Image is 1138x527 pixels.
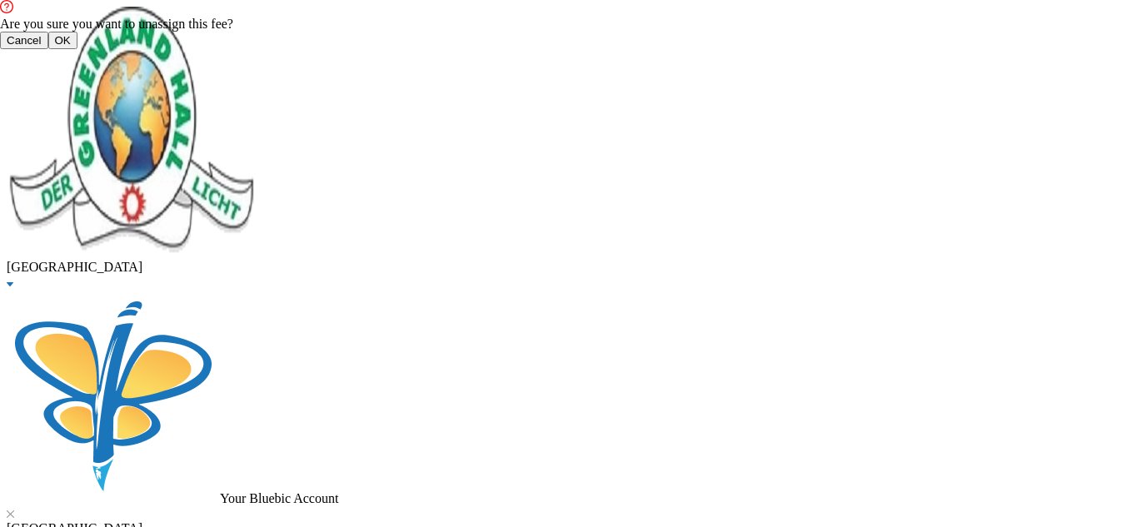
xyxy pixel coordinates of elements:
span: Cancel [7,34,42,47]
div: [GEOGRAPHIC_DATA] [7,260,1131,275]
button: OK [48,32,77,49]
span: Your Bluebic Account [220,491,338,505]
span: OK [55,34,71,47]
img: logo [7,7,257,256]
